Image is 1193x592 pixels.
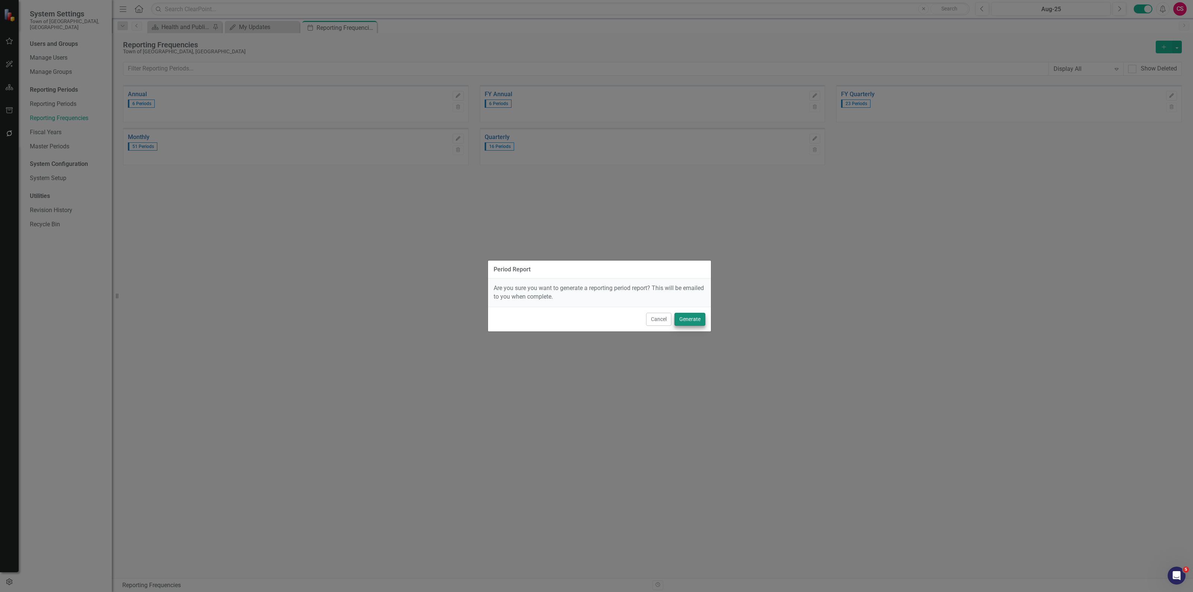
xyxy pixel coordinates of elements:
button: Cancel [646,313,671,326]
button: Generate [674,313,705,326]
span: 5 [1183,567,1189,573]
div: Period Report [494,266,531,273]
iframe: Intercom live chat [1168,567,1186,585]
span: Are you sure you want to generate a reporting period report? This will be emailed to you when com... [494,284,704,300]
